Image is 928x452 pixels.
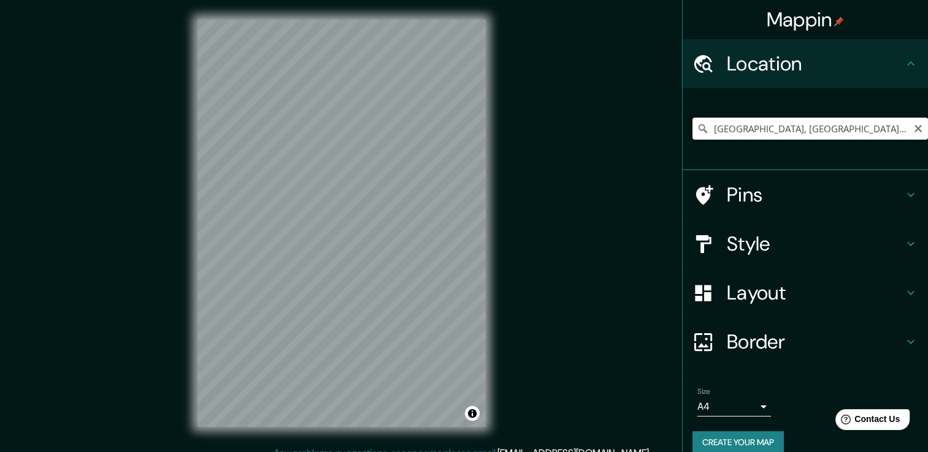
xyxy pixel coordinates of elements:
[834,17,844,26] img: pin-icon.png
[465,406,480,421] button: Toggle attribution
[767,7,845,32] h4: Mappin
[727,232,903,256] h4: Style
[697,397,771,416] div: A4
[683,170,928,219] div: Pins
[727,51,903,76] h4: Location
[913,122,923,134] button: Clear
[727,330,903,354] h4: Border
[692,118,928,140] input: Pick your city or area
[727,183,903,207] h4: Pins
[819,404,915,439] iframe: Help widget launcher
[197,20,486,427] canvas: Map
[683,268,928,317] div: Layout
[683,219,928,268] div: Style
[727,281,903,305] h4: Layout
[683,39,928,88] div: Location
[697,386,710,397] label: Size
[683,317,928,366] div: Border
